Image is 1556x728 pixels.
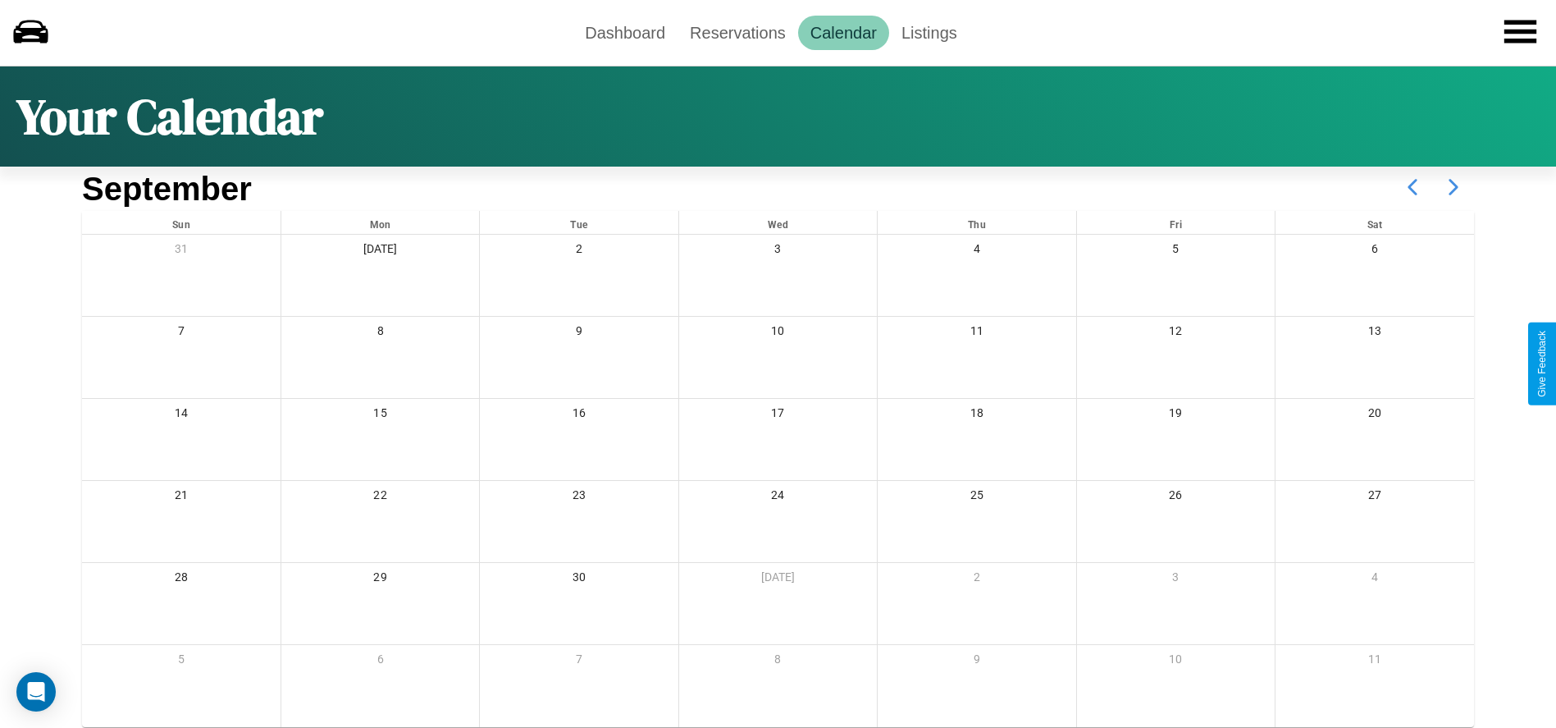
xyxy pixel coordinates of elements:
div: 9 [878,645,1075,679]
div: 11 [878,317,1075,350]
div: 10 [1077,645,1275,679]
div: 4 [878,235,1075,268]
div: 6 [1275,235,1474,268]
div: 3 [679,235,877,268]
div: 3 [1077,563,1275,597]
div: 20 [1275,399,1474,433]
div: 16 [480,399,678,433]
div: [DATE] [281,235,479,268]
div: 18 [878,399,1075,433]
div: Fri [1077,211,1275,234]
div: Sat [1275,211,1474,234]
div: 30 [480,563,678,597]
h2: September [82,171,252,208]
div: 31 [82,235,281,268]
div: 10 [679,317,877,350]
div: 28 [82,563,281,597]
h1: Your Calendar [16,83,323,150]
div: Tue [480,211,678,234]
div: Open Intercom Messenger [16,672,56,712]
a: Reservations [678,16,798,50]
div: 11 [1275,645,1474,679]
div: 13 [1275,317,1474,350]
div: 12 [1077,317,1275,350]
div: 6 [281,645,479,679]
div: Sun [82,211,281,234]
div: 26 [1077,481,1275,515]
div: 15 [281,399,479,433]
div: 4 [1275,563,1474,597]
div: 9 [480,317,678,350]
div: 7 [82,317,281,350]
div: 22 [281,481,479,515]
div: 29 [281,563,479,597]
div: 2 [480,235,678,268]
div: 27 [1275,481,1474,515]
div: 5 [82,645,281,679]
div: 21 [82,481,281,515]
div: 7 [480,645,678,679]
a: Dashboard [573,16,678,50]
div: 8 [281,317,479,350]
a: Calendar [798,16,889,50]
div: 19 [1077,399,1275,433]
div: 5 [1077,235,1275,268]
div: 17 [679,399,877,433]
div: Mon [281,211,479,234]
div: 25 [878,481,1075,515]
div: 23 [480,481,678,515]
div: 2 [878,563,1075,597]
a: Listings [889,16,970,50]
div: 14 [82,399,281,433]
div: 8 [679,645,877,679]
div: Give Feedback [1536,331,1548,397]
div: Thu [878,211,1075,234]
div: 24 [679,481,877,515]
div: [DATE] [679,563,877,597]
div: Wed [679,211,877,234]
